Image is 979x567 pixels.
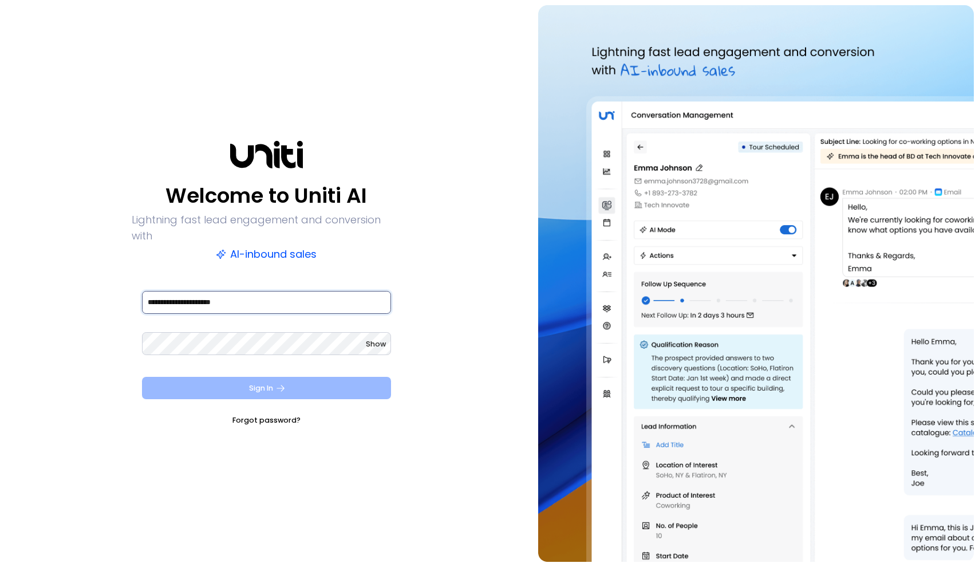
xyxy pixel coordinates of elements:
[366,338,386,350] button: Show
[232,415,301,426] a: Forgot password?
[132,212,402,244] p: Lightning fast lead engagement and conversion with
[142,377,392,400] button: Sign In
[366,339,386,349] span: Show
[165,182,367,210] p: Welcome to Uniti AI
[216,246,317,262] p: AI-inbound sales
[538,5,974,562] img: auth-hero.png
